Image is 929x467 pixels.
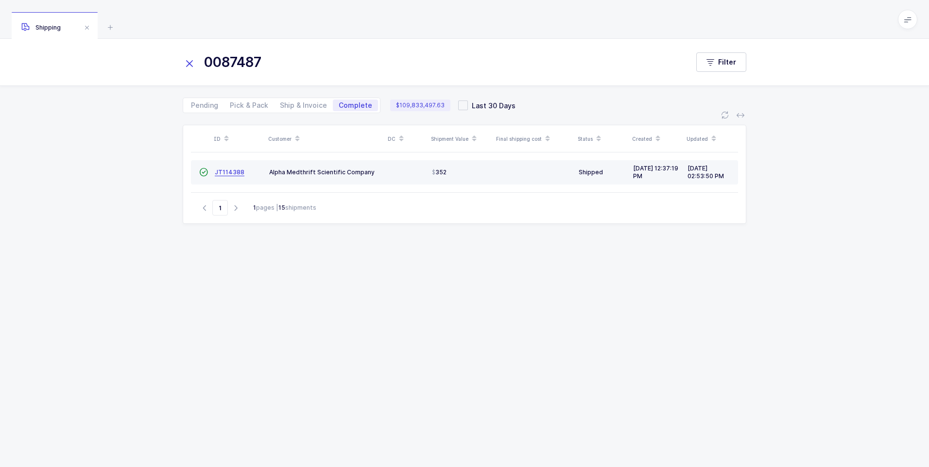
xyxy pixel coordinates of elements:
[269,168,375,176] span: Alpha Medthrift Scientific Company
[688,165,724,180] span: [DATE] 02:53:50 PM
[280,102,327,109] span: Ship & Invoice
[214,131,262,147] div: ID
[212,200,228,216] span: Go to
[579,168,625,176] div: Shipped
[253,203,316,212] div: pages | shipments
[215,168,244,176] span: JT114388
[432,168,447,176] span: 352
[390,100,450,111] span: $109,833,497.63
[431,131,490,147] div: Shipment Value
[21,24,61,31] span: Shipping
[632,131,681,147] div: Created
[687,131,735,147] div: Updated
[696,52,746,72] button: Filter
[253,204,256,211] b: 1
[468,101,516,110] span: Last 30 Days
[183,50,677,74] input: Search for Shipments...
[230,102,268,109] span: Pick & Pack
[191,102,218,109] span: Pending
[388,131,425,147] div: DC
[339,102,372,109] span: Complete
[633,165,678,180] span: [DATE] 12:37:19 PM
[278,204,285,211] b: 15
[718,57,736,67] span: Filter
[268,131,382,147] div: Customer
[496,131,572,147] div: Final shipping cost
[578,131,626,147] div: Status
[199,168,208,176] span: 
